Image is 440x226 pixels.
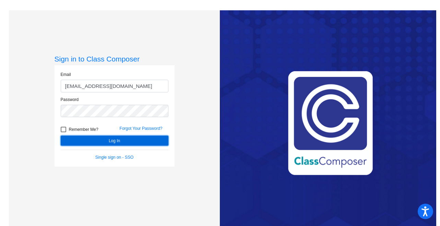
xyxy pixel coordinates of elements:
[61,136,168,146] button: Log In
[55,55,175,63] h3: Sign in to Class Composer
[61,71,71,78] label: Email
[120,126,163,131] a: Forgot Your Password?
[95,155,133,160] a: Single sign on - SSO
[61,97,79,103] label: Password
[69,125,98,134] span: Remember Me?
